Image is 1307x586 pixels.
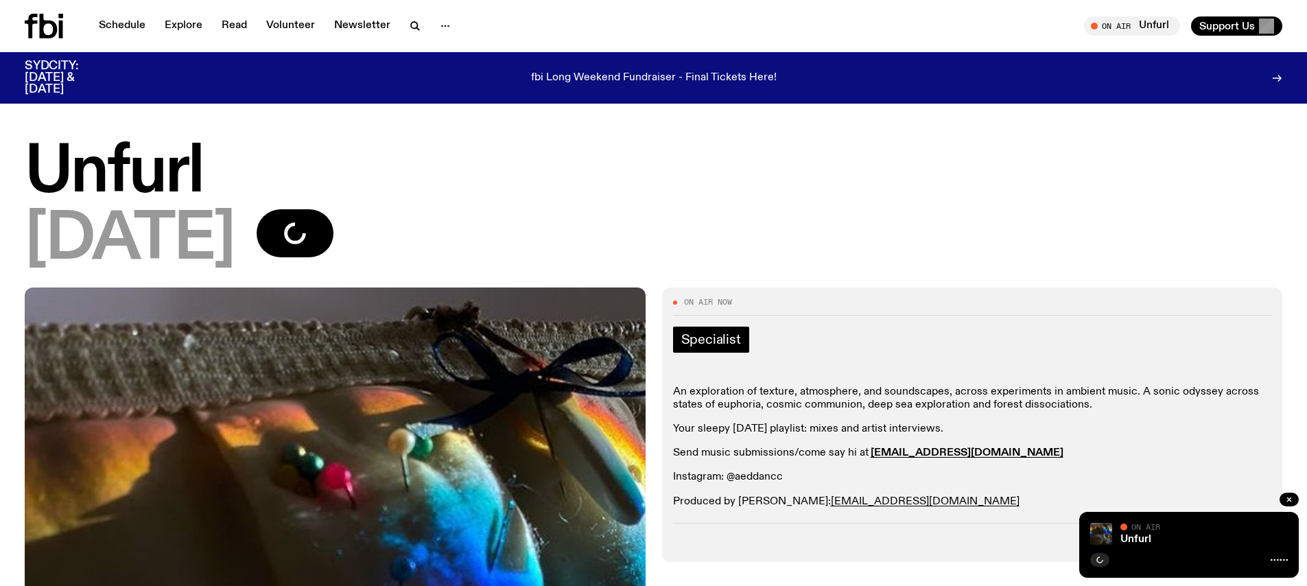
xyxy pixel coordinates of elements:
h1: Unfurl [25,142,1282,204]
p: Produced by [PERSON_NAME]: [673,495,1272,508]
p: An exploration of texture, atmosphere, and soundscapes, across experiments in ambient music. A so... [673,386,1272,412]
p: Instagram: @aeddancc [673,471,1272,484]
span: [DATE] [25,209,235,271]
a: Volunteer [258,16,323,36]
a: Schedule [91,16,154,36]
img: A piece of fabric is pierced by sewing pins with different coloured heads, a rainbow light is cas... [1090,523,1112,545]
a: Newsletter [326,16,399,36]
p: Send music submissions/come say hi at [673,447,1272,460]
span: Specialist [681,332,741,347]
button: On AirUnfurl [1084,16,1180,36]
span: On Air [1131,522,1160,531]
button: Support Us [1191,16,1282,36]
a: [EMAIL_ADDRESS][DOMAIN_NAME] [871,447,1063,458]
a: [EMAIL_ADDRESS][DOMAIN_NAME] [831,496,1020,507]
a: Explore [156,16,211,36]
span: On Air Now [684,298,732,306]
p: Your sleepy [DATE] playlist: mixes and artist interviews. [673,423,1272,436]
a: Read [213,16,255,36]
span: Support Us [1199,20,1255,32]
h3: SYDCITY: [DATE] & [DATE] [25,60,113,95]
a: Specialist [673,327,749,353]
p: fbi Long Weekend Fundraiser - Final Tickets Here! [531,72,777,84]
a: Unfurl [1120,534,1151,545]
